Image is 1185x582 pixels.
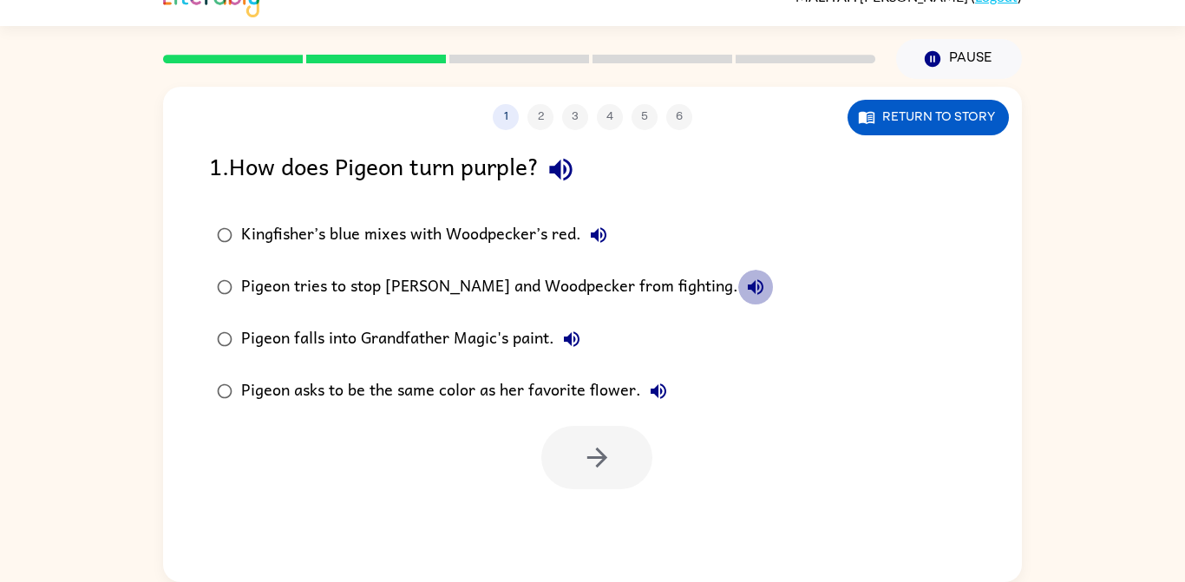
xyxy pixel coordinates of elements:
[493,104,519,130] button: 1
[848,100,1009,135] button: Return to story
[554,322,589,356] button: Pigeon falls into Grandfather Magic's paint.
[241,374,676,409] div: Pigeon asks to be the same color as her favorite flower.
[738,270,773,304] button: Pigeon tries to stop [PERSON_NAME] and Woodpecker from fighting.
[896,39,1022,79] button: Pause
[581,218,616,252] button: Kingfisher’s blue mixes with Woodpecker’s red.
[241,218,616,252] div: Kingfisher’s blue mixes with Woodpecker’s red.
[241,270,773,304] div: Pigeon tries to stop [PERSON_NAME] and Woodpecker from fighting.
[641,374,676,409] button: Pigeon asks to be the same color as her favorite flower.
[241,322,589,356] div: Pigeon falls into Grandfather Magic's paint.
[209,147,976,192] div: 1 . How does Pigeon turn purple?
